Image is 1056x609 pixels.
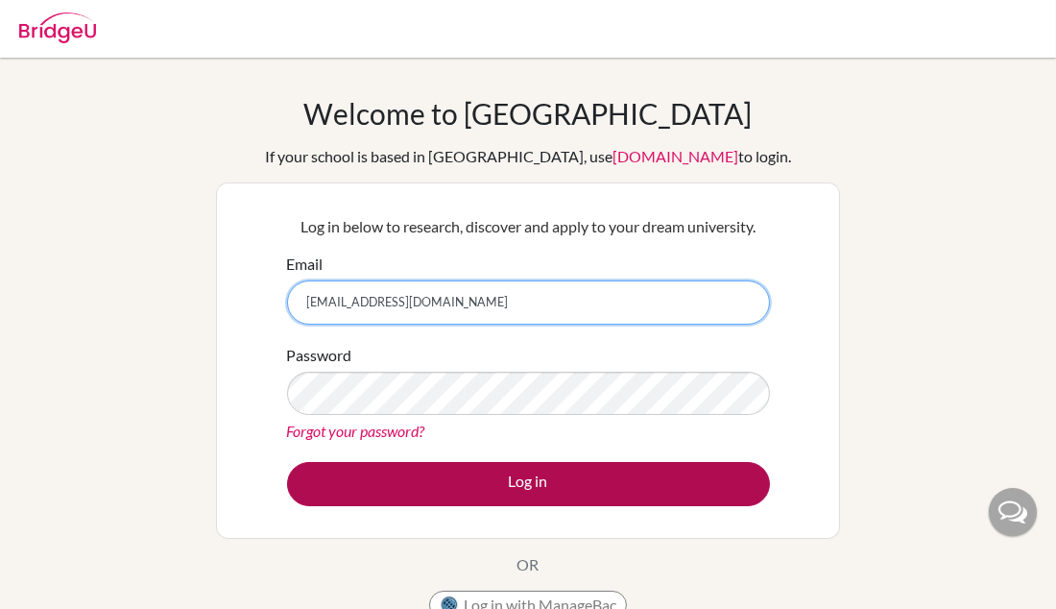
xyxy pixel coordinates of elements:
img: Bridge-U [19,12,96,43]
a: Forgot your password? [287,422,425,440]
p: Log in below to research, discover and apply to your dream university. [287,215,770,238]
h1: Welcome to [GEOGRAPHIC_DATA] [304,96,753,131]
div: If your school is based in [GEOGRAPHIC_DATA], use to login. [265,145,791,168]
label: Email [287,253,324,276]
button: Log in [287,462,770,506]
label: Password [287,344,352,367]
p: OR [517,553,540,576]
span: Help [41,13,81,31]
a: [DOMAIN_NAME] [612,147,738,165]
